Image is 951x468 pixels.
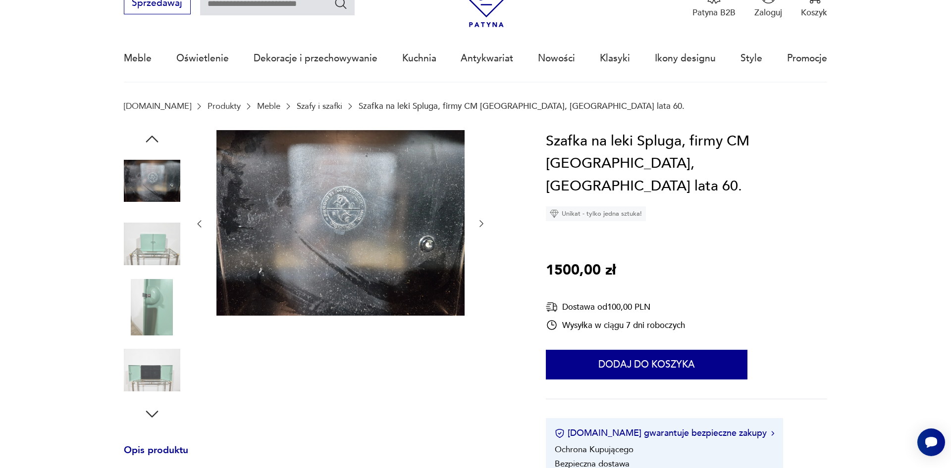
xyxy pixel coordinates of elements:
[555,444,634,455] li: Ochrona Kupującego
[546,259,616,282] p: 1500,00 zł
[297,101,342,111] a: Szafy i szafki
[254,36,377,81] a: Dekoracje i przechowywanie
[917,428,945,456] iframe: Smartsupp widget button
[124,153,180,209] img: Zdjęcie produktu Szafka na leki Spluga, firmy CM Torino, Italy lata 60.
[208,101,241,111] a: Produkty
[461,36,513,81] a: Antykwariat
[124,279,180,335] img: Zdjęcie produktu Szafka na leki Spluga, firmy CM Torino, Italy lata 60.
[555,427,774,439] button: [DOMAIN_NAME] gwarantuje bezpieczne zakupy
[550,209,559,218] img: Ikona diamentu
[124,342,180,398] img: Zdjęcie produktu Szafka na leki Spluga, firmy CM Torino, Italy lata 60.
[257,101,280,111] a: Meble
[402,36,436,81] a: Kuchnia
[546,301,558,313] img: Ikona dostawy
[546,350,747,379] button: Dodaj do koszyka
[546,130,827,198] h1: Szafka na leki Spluga, firmy CM [GEOGRAPHIC_DATA], [GEOGRAPHIC_DATA] lata 60.
[754,7,782,18] p: Zaloguj
[546,319,685,331] div: Wysyłka w ciągu 7 dni roboczych
[124,36,152,81] a: Meble
[176,36,229,81] a: Oświetlenie
[655,36,716,81] a: Ikony designu
[538,36,575,81] a: Nowości
[124,101,191,111] a: [DOMAIN_NAME]
[216,130,465,316] img: Zdjęcie produktu Szafka na leki Spluga, firmy CM Torino, Italy lata 60.
[124,216,180,272] img: Zdjęcie produktu Szafka na leki Spluga, firmy CM Torino, Italy lata 60.
[359,101,685,111] p: Szafka na leki Spluga, firmy CM [GEOGRAPHIC_DATA], [GEOGRAPHIC_DATA] lata 60.
[600,36,630,81] a: Klasyki
[546,206,646,221] div: Unikat - tylko jedna sztuka!
[801,7,827,18] p: Koszyk
[546,301,685,313] div: Dostawa od 100,00 PLN
[124,447,518,467] h3: Opis produktu
[740,36,762,81] a: Style
[771,431,774,436] img: Ikona strzałki w prawo
[555,428,565,438] img: Ikona certyfikatu
[787,36,827,81] a: Promocje
[692,7,736,18] p: Patyna B2B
